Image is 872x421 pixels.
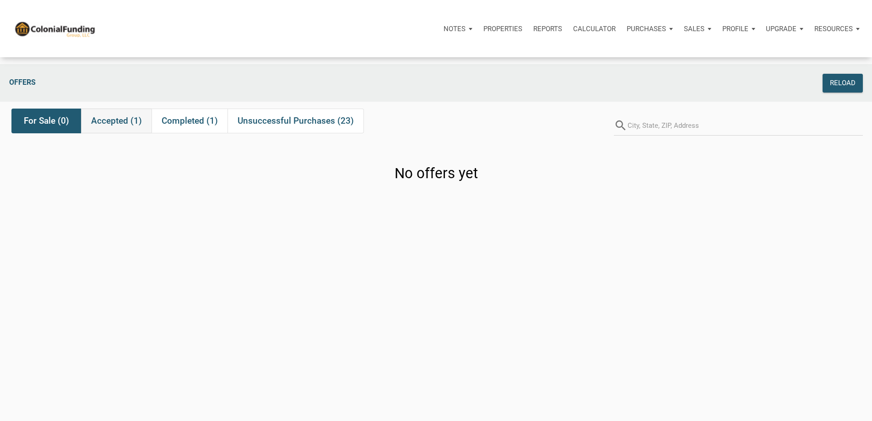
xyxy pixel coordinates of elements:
p: Calculator [573,25,616,33]
button: Profile [717,15,761,43]
button: Resources [809,15,865,43]
input: City, State, ZIP, Address [628,115,863,136]
span: Unsuccessful Purchases (23) [238,115,354,126]
a: Properties [478,15,528,43]
span: Completed (1) [162,115,218,126]
img: NoteUnlimited [14,20,96,37]
button: Notes [438,15,478,43]
button: Sales [678,15,717,43]
p: Upgrade [766,25,796,33]
span: For Sale (0) [24,115,69,126]
button: Reload [823,74,863,93]
p: Purchases [627,25,666,33]
a: Calculator [568,15,621,43]
h3: No offers yet [395,164,478,184]
div: Completed (1) [152,109,227,133]
div: Reload [830,78,856,88]
p: Profile [722,25,748,33]
p: Notes [444,25,466,33]
p: Resources [814,25,853,33]
div: Offers [5,74,652,93]
p: Reports [533,25,562,33]
i: search [614,115,628,136]
button: Upgrade [760,15,809,43]
button: Reports [528,15,568,43]
p: Properties [483,25,522,33]
span: Accepted (1) [91,115,142,126]
div: Unsuccessful Purchases (23) [227,109,364,133]
p: Sales [684,25,704,33]
div: Accepted (1) [81,109,152,133]
div: For Sale (0) [11,109,81,133]
button: Purchases [621,15,678,43]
